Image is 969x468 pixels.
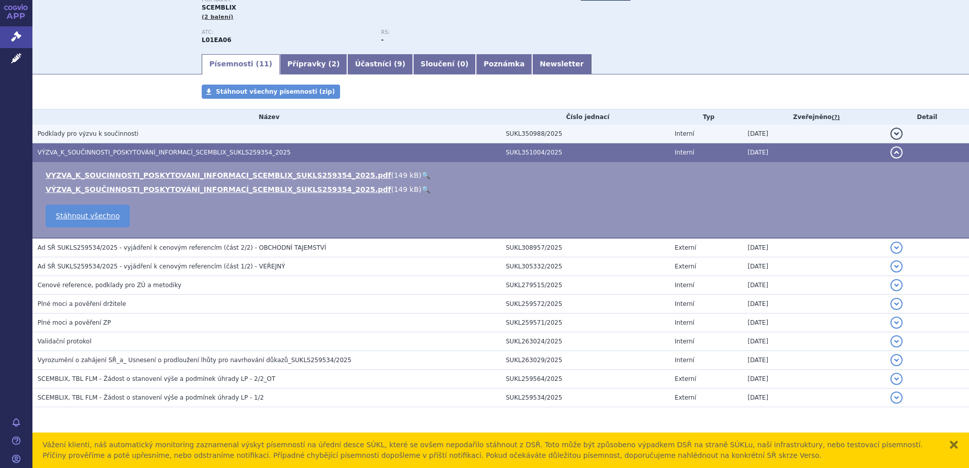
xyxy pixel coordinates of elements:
[43,440,939,461] div: Vážení klienti, náš automatický monitoring zaznamenal výskyt písemností na úřední desce SÚKL, kte...
[501,109,669,125] th: Číslo jednací
[675,375,696,382] span: Externí
[476,54,532,74] a: Poznámka
[259,60,269,68] span: 11
[742,351,885,370] td: [DATE]
[890,335,903,347] button: detail
[216,88,335,95] span: Stáhnout všechny písemnosti (zip)
[202,4,236,11] span: SCEMBLIX
[890,317,903,329] button: detail
[742,276,885,295] td: [DATE]
[422,171,430,179] a: 🔍
[675,263,696,270] span: Externí
[381,29,550,35] p: RS:
[422,185,430,193] a: 🔍
[38,319,111,326] span: Plné moci a pověření ZP
[46,171,391,179] a: VYZVA_K_SOUCINNOSTI_POSKYTOVANI_INFORMACI_SCEMBLIX_SUKLS259354_2025.pdf
[675,394,696,401] span: Externí
[38,394,264,401] span: SCEMBLIX, TBL FLM - Žádost o stanovení výše a podmínek úhrady LP - 1/2
[202,29,371,35] p: ATC:
[202,36,232,44] strong: ASCIMINIB
[347,54,413,74] a: Účastníci (9)
[38,375,275,382] span: SCEMBLIX, TBL FLM - Žádost o stanovení výše a podmínek úhrady LP - 2/2_OT
[38,149,291,156] span: VÝZVA_K_SOUČINNOSTI_POSKYTOVÁNÍ_INFORMACÍ_SCEMBLIX_SUKLS259354_2025
[331,60,337,68] span: 2
[46,185,391,193] a: VÝZVA_K_SOUČINNOSTI_POSKYTOVÁNÍ_INFORMACÍ_SCEMBLIX_SUKLS259354_2025.pdf
[742,109,885,125] th: Zveřejněno
[742,125,885,143] td: [DATE]
[890,392,903,404] button: detail
[460,60,465,68] span: 0
[675,338,694,345] span: Interní
[742,257,885,276] td: [DATE]
[742,332,885,351] td: [DATE]
[890,279,903,291] button: detail
[675,300,694,307] span: Interní
[501,257,669,276] td: SUKL305332/2025
[501,332,669,351] td: SUKL263024/2025
[202,14,234,20] span: (2 balení)
[742,238,885,257] td: [DATE]
[38,263,285,270] span: Ad SŘ SUKLS259534/2025 - vyjádření k cenovým referencím (část 1/2) - VEŘEJNÝ
[32,109,501,125] th: Název
[675,357,694,364] span: Interní
[501,370,669,388] td: SUKL259564/2025
[832,114,840,121] abbr: (?)
[501,125,669,143] td: SUKL350988/2025
[669,109,742,125] th: Typ
[885,109,969,125] th: Detail
[394,185,419,193] span: 149 kB
[949,440,959,450] button: zavřít
[742,295,885,314] td: [DATE]
[890,354,903,366] button: detail
[675,244,696,251] span: Externí
[381,36,384,44] strong: -
[675,149,694,156] span: Interní
[501,276,669,295] td: SUKL279515/2025
[413,54,476,74] a: Sloučení (0)
[742,370,885,388] td: [DATE]
[742,143,885,162] td: [DATE]
[890,242,903,254] button: detail
[501,314,669,332] td: SUKL259571/2025
[38,300,126,307] span: Plné moci a pověření držitele
[38,357,351,364] span: Vyrozumění o zahájení SŘ_a_ Usnesení o prodloužení lhůty pro navrhování důkazů_SUKLS259534/2025
[38,130,138,137] span: Podklady pro výzvu k součinnosti
[675,130,694,137] span: Interní
[38,282,181,289] span: Cenové reference, podklady pro ZÚ a metodiky
[890,146,903,159] button: detail
[742,388,885,407] td: [DATE]
[501,351,669,370] td: SUKL263029/2025
[501,238,669,257] td: SUKL308957/2025
[38,338,92,345] span: Validační protokol
[890,128,903,140] button: detail
[532,54,591,74] a: Newsletter
[890,373,903,385] button: detail
[397,60,402,68] span: 9
[742,314,885,332] td: [DATE]
[202,54,280,74] a: Písemnosti (11)
[394,171,419,179] span: 149 kB
[202,85,340,99] a: Stáhnout všechny písemnosti (zip)
[280,54,347,74] a: Přípravky (2)
[675,319,694,326] span: Interní
[46,205,130,227] a: Stáhnout všechno
[675,282,694,289] span: Interní
[46,184,959,194] li: ( )
[501,295,669,314] td: SUKL259572/2025
[46,170,959,180] li: ( )
[501,143,669,162] td: SUKL351004/2025
[890,298,903,310] button: detail
[890,260,903,272] button: detail
[38,244,326,251] span: Ad SŘ SUKLS259534/2025 - vyjádření k cenovým referencím (část 2/2) - OBCHODNÍ TAJEMSTVÍ
[501,388,669,407] td: SUKL259534/2025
